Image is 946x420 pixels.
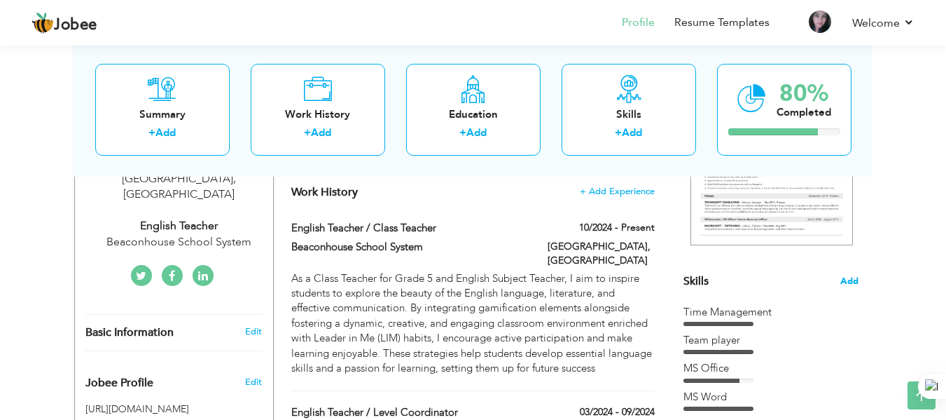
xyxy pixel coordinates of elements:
[777,104,831,119] div: Completed
[840,275,858,288] span: Add
[291,184,358,200] span: Work History
[262,107,374,121] div: Work History
[106,107,218,121] div: Summary
[580,405,655,419] label: 03/2024 - 09/2024
[85,218,273,234] div: English Teacher
[573,107,685,121] div: Skills
[85,327,174,339] span: Basic Information
[683,273,709,289] span: Skills
[85,404,263,414] h5: [URL][DOMAIN_NAME]
[311,126,331,140] a: Add
[615,126,622,140] label: +
[579,221,655,235] label: 10/2024 - Present
[674,15,770,31] a: Resume Templates
[148,126,155,140] label: +
[291,271,654,377] div: As a Class Teacher for Grade 5 and English Subject Teacher, I aim to inspire students to explore ...
[75,362,273,397] div: Enhance your career by creating a custom URL for your Jobee public profile.
[622,15,655,31] a: Profile
[245,376,262,388] span: Edit
[85,171,273,203] div: [GEOGRAPHIC_DATA] [GEOGRAPHIC_DATA]
[245,325,262,338] a: Edit
[32,12,97,34] a: Jobee
[291,240,527,255] label: Beaconhouse School System
[233,171,236,187] span: ,
[417,107,529,121] div: Education
[291,405,527,420] label: English Teacher / Level Coordinator
[466,126,487,140] a: Add
[54,18,97,33] span: Jobee
[85,234,273,250] div: Beaconhouse School System
[683,390,858,405] div: MS Word
[459,126,466,140] label: +
[155,126,176,140] a: Add
[85,377,153,390] span: Jobee Profile
[683,361,858,376] div: MS Office
[622,126,642,140] a: Add
[852,15,914,32] a: Welcome
[683,333,858,348] div: Team player
[809,11,831,33] img: Profile Img
[32,12,54,34] img: jobee.io
[304,126,311,140] label: +
[291,221,527,236] label: English Teacher / Class Teacher
[580,187,655,196] span: + Add Experience
[777,81,831,104] div: 80%
[548,240,655,268] label: [GEOGRAPHIC_DATA], [GEOGRAPHIC_DATA]
[683,305,858,320] div: Time Management
[291,185,654,199] h4: This helps to show the companies you have worked for.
